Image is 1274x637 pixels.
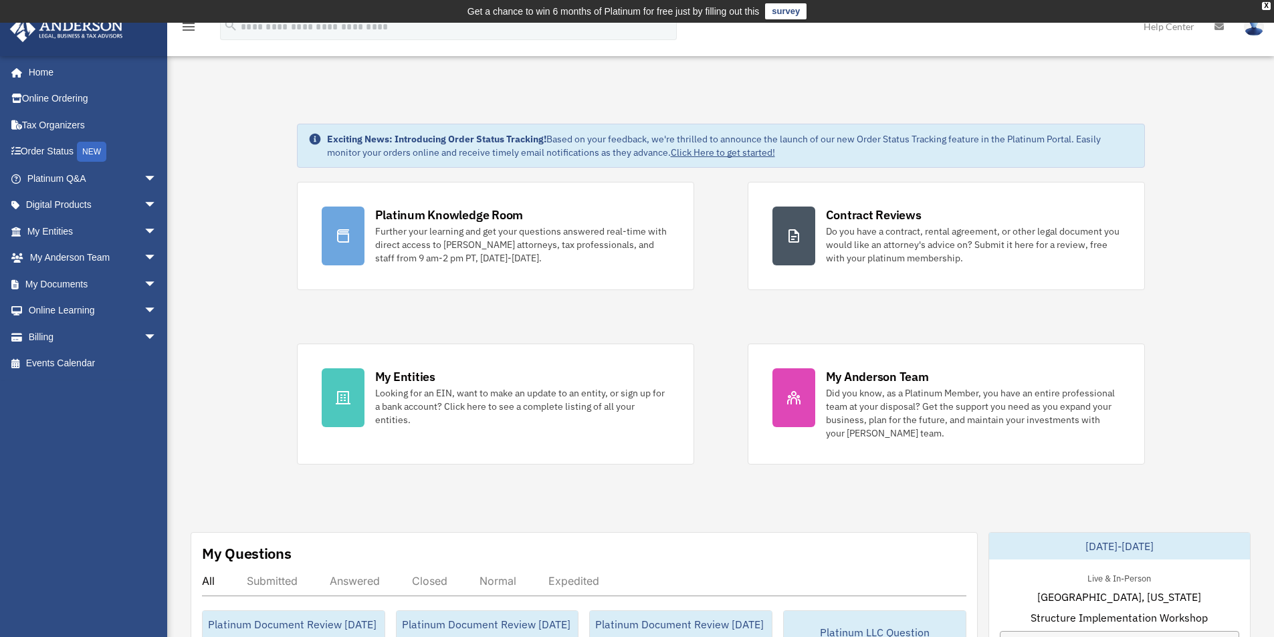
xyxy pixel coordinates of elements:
[9,112,177,138] a: Tax Organizers
[181,23,197,35] a: menu
[144,192,171,219] span: arrow_drop_down
[748,344,1145,465] a: My Anderson Team Did you know, as a Platinum Member, you have an entire professional team at your...
[6,16,127,42] img: Anderson Advisors Platinum Portal
[9,138,177,166] a: Order StatusNEW
[247,574,298,588] div: Submitted
[144,271,171,298] span: arrow_drop_down
[77,142,106,162] div: NEW
[765,3,807,19] a: survey
[467,3,760,19] div: Get a chance to win 6 months of Platinum for free just by filling out this
[144,324,171,351] span: arrow_drop_down
[9,86,177,112] a: Online Ordering
[144,218,171,245] span: arrow_drop_down
[144,165,171,193] span: arrow_drop_down
[330,574,380,588] div: Answered
[375,368,435,385] div: My Entities
[1244,17,1264,36] img: User Pic
[9,245,177,271] a: My Anderson Teamarrow_drop_down
[826,368,929,385] div: My Anderson Team
[9,324,177,350] a: Billingarrow_drop_down
[9,297,177,324] a: Online Learningarrow_drop_down
[9,165,177,192] a: Platinum Q&Aarrow_drop_down
[202,574,215,588] div: All
[989,533,1250,559] div: [DATE]-[DATE]
[297,344,694,465] a: My Entities Looking for an EIN, want to make an update to an entity, or sign up for a bank accoun...
[9,271,177,297] a: My Documentsarrow_drop_down
[181,19,197,35] i: menu
[748,182,1145,290] a: Contract Reviews Do you have a contract, rental agreement, or other legal document you would like...
[297,182,694,290] a: Platinum Knowledge Room Further your learning and get your questions answered real-time with dire...
[9,350,177,377] a: Events Calendar
[826,225,1120,265] div: Do you have a contract, rental agreement, or other legal document you would like an attorney's ad...
[480,574,516,588] div: Normal
[1262,2,1271,10] div: close
[9,192,177,219] a: Digital Productsarrow_drop_down
[1037,589,1201,605] span: [GEOGRAPHIC_DATA], [US_STATE]
[327,132,1134,159] div: Based on your feedback, we're thrilled to announce the launch of our new Order Status Tracking fe...
[671,146,775,158] a: Click Here to get started!
[375,386,669,426] div: Looking for an EIN, want to make an update to an entity, or sign up for a bank account? Click her...
[144,297,171,325] span: arrow_drop_down
[9,59,171,86] a: Home
[826,386,1120,440] div: Did you know, as a Platinum Member, you have an entire professional team at your disposal? Get th...
[375,207,524,223] div: Platinum Knowledge Room
[826,207,922,223] div: Contract Reviews
[9,218,177,245] a: My Entitiesarrow_drop_down
[223,18,238,33] i: search
[412,574,447,588] div: Closed
[548,574,599,588] div: Expedited
[327,133,546,145] strong: Exciting News: Introducing Order Status Tracking!
[1077,570,1162,584] div: Live & In-Person
[375,225,669,265] div: Further your learning and get your questions answered real-time with direct access to [PERSON_NAM...
[1031,610,1208,626] span: Structure Implementation Workshop
[202,543,292,563] div: My Questions
[144,245,171,272] span: arrow_drop_down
